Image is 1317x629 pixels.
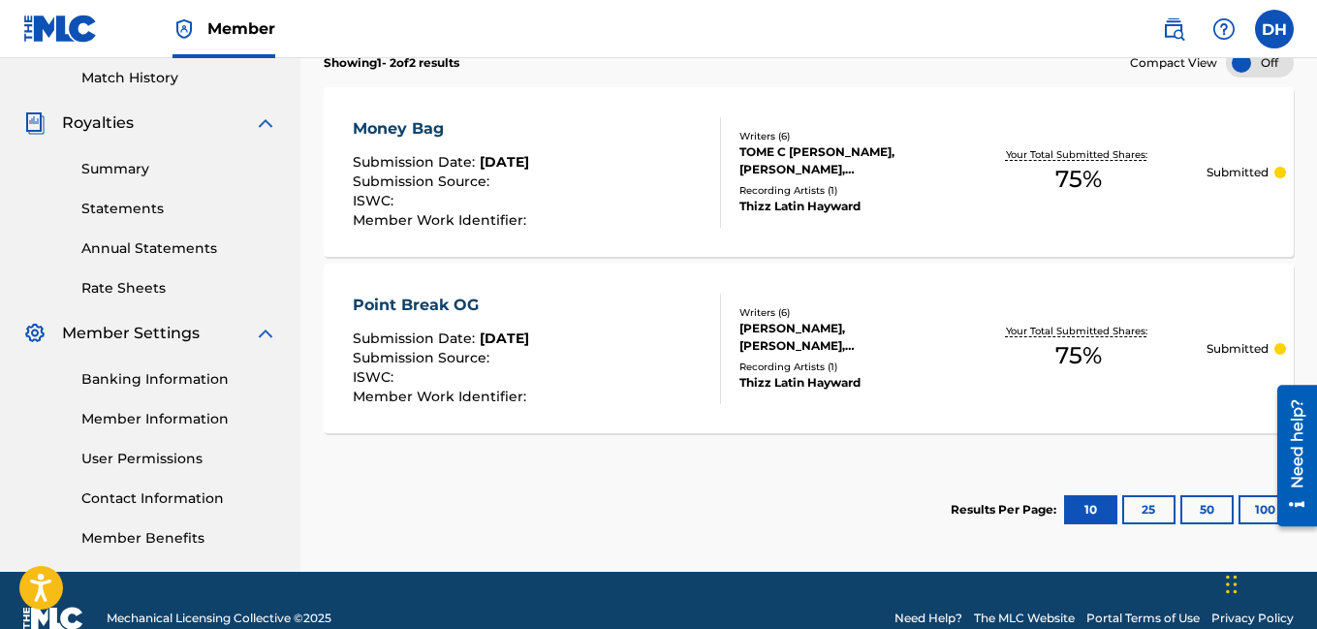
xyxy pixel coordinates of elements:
a: Portal Terms of Use [1086,610,1200,627]
span: [DATE] [480,330,529,347]
img: Top Rightsholder [172,17,196,41]
img: expand [254,322,277,345]
span: Member Settings [62,322,200,345]
div: Recording Artists ( 1 ) [739,183,952,198]
a: Point Break OGSubmission Date:[DATE]Submission Source:ISWC:Member Work Identifier:Writers (6)[PER... [324,264,1294,433]
span: 75 % [1055,338,1102,373]
a: Annual Statements [81,238,277,259]
a: Summary [81,159,277,179]
div: Drag [1226,555,1238,613]
button: 50 [1180,495,1234,524]
img: help [1212,17,1236,41]
p: Your Total Submitted Shares: [1006,324,1152,338]
div: Thizz Latin Hayward [739,374,952,392]
img: Member Settings [23,322,47,345]
a: User Permissions [81,449,277,469]
div: Point Break OG [353,294,531,317]
div: Money Bag [353,117,531,141]
p: Results Per Page: [951,501,1061,519]
span: ISWC : [353,368,398,386]
div: [PERSON_NAME], [PERSON_NAME], [PERSON_NAME], [PERSON_NAME] LATIN [PERSON_NAME] [PERSON_NAME], [PE... [739,320,952,355]
button: 100 [1239,495,1292,524]
a: The MLC Website [974,610,1075,627]
span: Mechanical Licensing Collective © 2025 [107,610,331,627]
span: Compact View [1130,54,1217,72]
img: Royalties [23,111,47,135]
a: Match History [81,68,277,88]
div: Recording Artists ( 1 ) [739,360,952,374]
a: Statements [81,199,277,219]
img: MLC Logo [23,15,98,43]
a: Banking Information [81,369,277,390]
a: Member Benefits [81,528,277,549]
span: Royalties [62,111,134,135]
span: Submission Date : [353,330,480,347]
span: Submission Date : [353,153,480,171]
p: Showing 1 - 2 of 2 results [324,54,459,72]
span: Member Work Identifier : [353,211,531,229]
button: 25 [1122,495,1176,524]
iframe: Resource Center [1263,378,1317,534]
span: 75 % [1055,162,1102,197]
div: Help [1205,10,1243,48]
span: Member Work Identifier : [353,388,531,405]
iframe: Chat Widget [1220,536,1317,629]
a: Money BagSubmission Date:[DATE]Submission Source:ISWC:Member Work Identifier:Writers (6)TOME C [P... [324,87,1294,257]
div: Writers ( 6 ) [739,129,952,143]
div: Writers ( 6 ) [739,305,952,320]
a: Privacy Policy [1211,610,1294,627]
a: Rate Sheets [81,278,277,299]
img: expand [254,111,277,135]
div: TOME C [PERSON_NAME], [PERSON_NAME], [PERSON_NAME], [PERSON_NAME], [PERSON_NAME], [PERSON_NAME] L... [739,143,952,178]
p: Submitted [1207,164,1269,181]
div: Thizz Latin Hayward [739,198,952,215]
a: Public Search [1154,10,1193,48]
a: Member Information [81,409,277,429]
a: Contact Information [81,488,277,509]
span: Submission Source : [353,349,494,366]
a: Need Help? [894,610,962,627]
p: Your Total Submitted Shares: [1006,147,1152,162]
span: [DATE] [480,153,529,171]
span: Submission Source : [353,173,494,190]
button: 10 [1064,495,1117,524]
p: Submitted [1207,340,1269,358]
div: User Menu [1255,10,1294,48]
span: Member [207,17,275,40]
img: search [1162,17,1185,41]
span: ISWC : [353,192,398,209]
